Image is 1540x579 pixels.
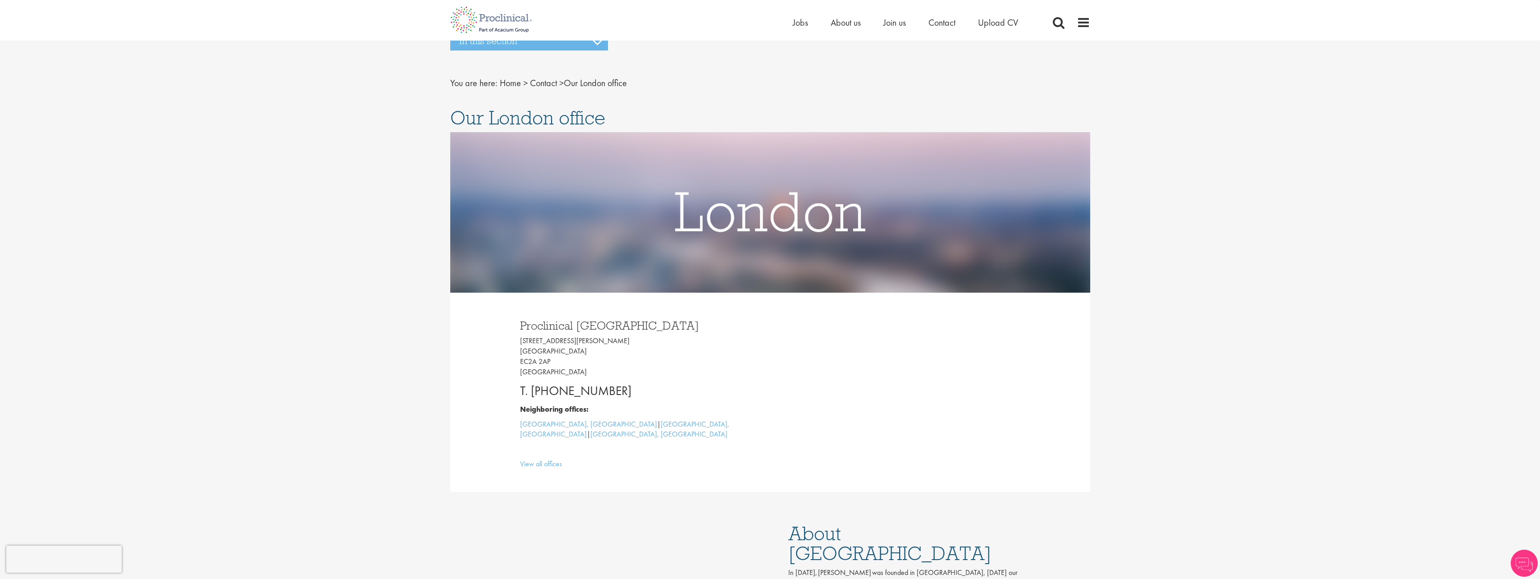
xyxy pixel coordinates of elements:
[590,429,727,439] a: [GEOGRAPHIC_DATA], [GEOGRAPHIC_DATA]
[450,106,605,130] span: Our London office
[520,459,562,469] a: View all offices
[978,17,1018,28] a: Upload CV
[520,320,763,331] h3: Proclinical [GEOGRAPHIC_DATA]
[883,17,906,28] a: Join us
[500,77,627,89] span: Our London office
[559,77,564,89] span: >
[928,17,955,28] a: Contact
[450,77,498,89] span: You are here:
[793,17,808,28] a: Jobs
[788,524,1027,563] h1: About [GEOGRAPHIC_DATA]
[520,419,657,429] a: [GEOGRAPHIC_DATA], [GEOGRAPHIC_DATA]
[520,419,763,440] p: | |
[520,336,763,377] p: [STREET_ADDRESS][PERSON_NAME] [GEOGRAPHIC_DATA] EC2A 2AP [GEOGRAPHIC_DATA]
[831,17,861,28] a: About us
[450,32,608,51] h3: In this section
[500,77,521,89] a: breadcrumb link to Home
[520,419,729,439] a: [GEOGRAPHIC_DATA], [GEOGRAPHIC_DATA]
[520,382,763,400] p: T. [PHONE_NUMBER]
[520,404,589,414] b: Neighboring offices:
[6,546,122,573] iframe: reCAPTCHA
[530,77,557,89] a: breadcrumb link to Contact
[1511,550,1538,577] img: Chatbot
[523,77,528,89] span: >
